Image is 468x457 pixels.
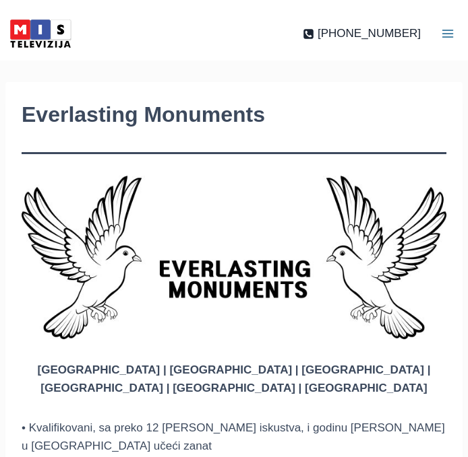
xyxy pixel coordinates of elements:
span: [PHONE_NUMBER] [318,24,421,42]
button: Open menu [428,13,468,54]
img: MIS Television [7,17,74,50]
h1: Everlasting Monuments [22,98,446,131]
strong: [GEOGRAPHIC_DATA] | [GEOGRAPHIC_DATA] | [GEOGRAPHIC_DATA] | [GEOGRAPHIC_DATA] | [GEOGRAPHIC_DATA]... [38,363,431,394]
a: [PHONE_NUMBER] [303,24,421,42]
